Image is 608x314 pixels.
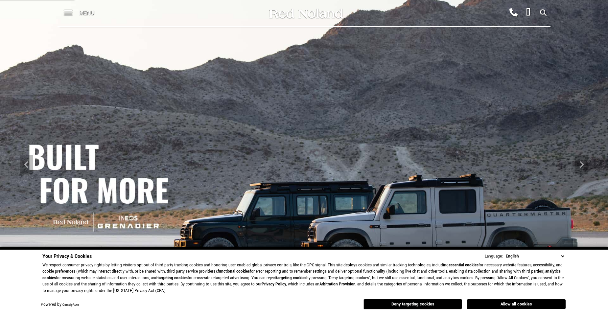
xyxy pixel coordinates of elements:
[363,299,462,309] button: Deny targeting cookies
[575,155,588,174] div: Next
[42,269,561,281] strong: analytics cookies
[319,281,356,287] strong: Arbitration Provision
[449,262,479,268] strong: essential cookies
[485,254,503,258] div: Language:
[157,275,188,281] strong: targeting cookies
[20,155,33,174] div: Previous
[218,269,250,274] strong: functional cookies
[62,303,79,307] a: ComplyAuto
[268,8,343,19] img: Red Noland Auto Group
[467,299,566,309] button: Allow all cookies
[42,262,566,294] p: We respect consumer privacy rights by letting visitors opt out of third-party tracking cookies an...
[262,281,286,287] a: Privacy Policy
[42,253,92,260] span: Your Privacy & Cookies
[504,253,566,260] select: Language Select
[41,303,79,307] div: Powered by
[276,275,306,281] strong: targeting cookies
